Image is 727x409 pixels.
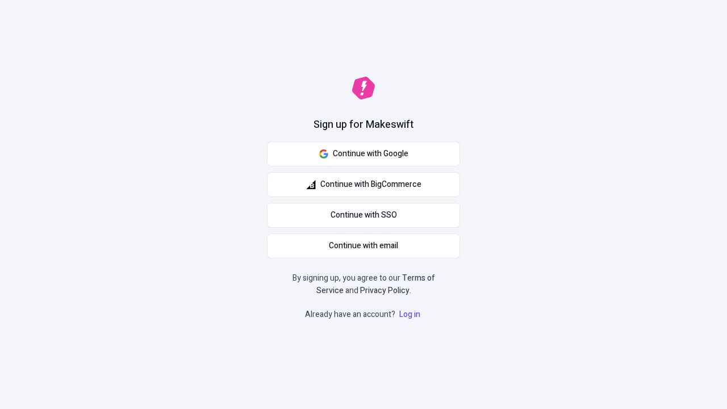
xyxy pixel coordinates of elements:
a: Terms of Service [316,272,435,297]
button: Continue with Google [267,141,460,166]
a: Continue with SSO [267,203,460,228]
a: Privacy Policy [360,285,410,297]
span: Continue with email [329,240,398,252]
button: Continue with email [267,233,460,258]
p: Already have an account? [305,308,423,321]
p: By signing up, you agree to our and . [289,272,438,297]
a: Log in [397,308,423,320]
h1: Sign up for Makeswift [314,118,413,132]
span: Continue with BigCommerce [320,178,421,191]
span: Continue with Google [333,148,408,160]
button: Continue with BigCommerce [267,172,460,197]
